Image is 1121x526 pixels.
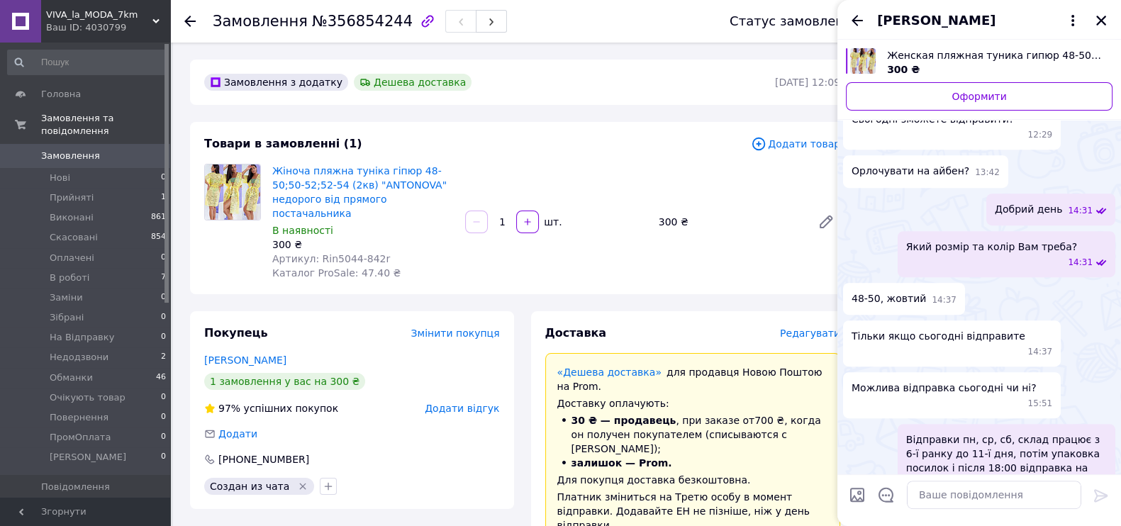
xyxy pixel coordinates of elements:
span: 300 ₴ [887,64,920,75]
div: 300 ₴ [272,237,454,252]
span: Добрий день [995,202,1062,217]
a: Редагувати [812,208,840,236]
span: [PERSON_NAME] [50,451,126,464]
svg: Видалити мітку [297,481,308,492]
div: для продавця Новою Поштою на Prom. [557,365,829,393]
div: Ваш ID: 4030799 [46,21,170,34]
span: Артикул: Rin5044-842r [272,253,390,264]
li: , при заказе от 700 ₴ , когда он получен покупателем (списываются с [PERSON_NAME]); [557,413,829,456]
span: Головна [41,88,81,101]
div: Доставку оплачують: [557,396,829,410]
span: 48-50, жовтий [852,291,926,306]
span: ПромОплата [50,431,111,444]
span: 861 [151,211,166,224]
div: Повернутися назад [184,14,196,28]
span: Можлива відправка сьогодні чи ні? [852,381,1037,395]
div: 300 ₴ [653,212,806,232]
div: 1 замовлення у вас на 300 ₴ [204,373,365,390]
span: 0 [161,451,166,464]
span: 0 [161,411,166,424]
span: Нові [50,172,70,184]
span: 0 [161,311,166,324]
span: Відправки пн, ср, сб, склад працює з 6-ї ранку до 11-ї дня, потім упаковка посилок і після 18:00 ... [906,432,1107,489]
span: Обманки [50,371,93,384]
button: Відкрити шаблони відповідей [877,486,896,504]
span: Женская пляжная туника гипюр 48-50;50-52;52-54 (2цв) "ANTONOVA" недорого от прямого поставщика [887,48,1101,62]
span: Замовлення [213,13,308,30]
button: [PERSON_NAME] [877,11,1081,30]
img: 6781772973_w700_h500_zhenskaya-plyazhnaya-tunika.jpg [850,48,876,74]
span: Додати [218,428,257,440]
span: 0 [161,252,166,264]
span: Очікують товар [50,391,126,404]
span: Виконані [50,211,94,224]
div: успішних покупок [204,401,338,415]
span: 15:51 12.08.2025 [1028,398,1053,410]
span: 13:42 12.08.2025 [975,167,1000,179]
span: 46 [156,371,166,384]
span: Редагувати [780,328,840,339]
span: Замовлення та повідомлення [41,112,170,138]
span: 12:29 12.08.2025 [1028,129,1053,141]
span: 7 [161,272,166,284]
span: 14:37 12.08.2025 [1028,346,1053,358]
span: 0 [161,391,166,404]
span: Покупець [204,326,268,340]
span: Заміни [50,291,83,304]
span: 0 [161,431,166,444]
a: Оформити [846,82,1112,111]
span: Повернення [50,411,108,424]
span: Создан из чата [210,481,289,492]
span: 0 [161,172,166,184]
span: В роботі [50,272,89,284]
span: VIVA_la_MODA_7km [46,9,152,21]
a: Жіноча пляжна туніка гіпюр 48-50;50-52;52-54 (2кв) "ANTONOVA" недорого від прямого постачальника [272,165,447,219]
span: Орлочувати на айбен? [852,164,969,179]
div: [PHONE_NUMBER] [217,452,311,466]
span: [PERSON_NAME] [877,11,995,30]
span: Додати товар [751,136,840,152]
span: На Відправку [50,331,114,344]
img: Жіноча пляжна туніка гіпюр 48-50;50-52;52-54 (2кв) "ANTONOVA" недорого від прямого постачальника [205,164,260,220]
span: Додати відгук [425,403,499,414]
button: Закрити [1093,12,1110,29]
div: Дешева доставка [354,74,472,91]
span: Оплачені [50,252,94,264]
span: Замовлення [41,150,100,162]
span: залишок — Prom. [571,457,672,469]
span: 854 [151,231,166,244]
span: 0 [161,291,166,304]
span: 1 [161,191,166,204]
span: Недодзвони [50,351,108,364]
button: Назад [849,12,866,29]
span: 14:31 12.08.2025 [1068,257,1093,269]
span: 14:31 12.08.2025 [1068,205,1093,217]
div: Замовлення з додатку [204,74,348,91]
span: Який розмір та колір Вам треба? [906,240,1077,254]
span: Доставка [545,326,607,340]
span: Повідомлення [41,481,110,493]
span: Змінити покупця [411,328,500,339]
div: Статус замовлення [730,14,860,28]
span: 0 [161,331,166,344]
span: Каталог ProSale: 47.40 ₴ [272,267,401,279]
span: Тільки якщо сьогодні відправите [852,329,1025,343]
div: Для покупця доставка безкоштовна. [557,473,829,487]
span: №356854244 [312,13,413,30]
input: Пошук [7,50,167,75]
span: Прийняті [50,191,94,204]
span: 14:37 12.08.2025 [932,294,957,306]
span: 97% [218,403,240,414]
a: Переглянути товар [846,48,1112,77]
span: Скасовані [50,231,98,244]
time: [DATE] 12:09 [775,77,840,88]
span: В наявності [272,225,333,236]
a: «Дешева доставка» [557,366,662,378]
a: [PERSON_NAME] [204,354,286,366]
div: шт. [540,215,563,229]
span: 2 [161,351,166,364]
span: Зібрані [50,311,84,324]
span: Товари в замовленні (1) [204,137,362,150]
span: 30 ₴ — продавець [571,415,676,426]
